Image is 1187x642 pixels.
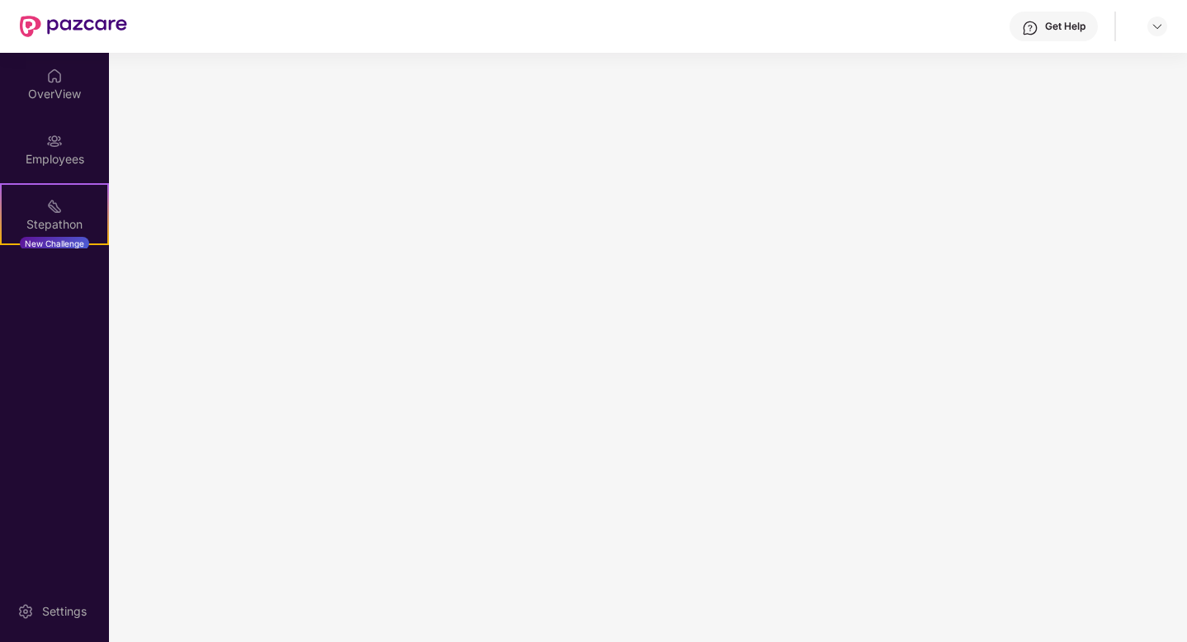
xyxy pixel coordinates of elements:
[2,216,107,233] div: Stepathon
[46,198,63,215] img: svg+xml;base64,PHN2ZyB4bWxucz0iaHR0cDovL3d3dy53My5vcmcvMjAwMC9zdmciIHdpZHRoPSIyMSIgaGVpZ2h0PSIyMC...
[20,237,89,250] div: New Challenge
[1045,20,1085,33] div: Get Help
[46,133,63,149] img: svg+xml;base64,PHN2ZyBpZD0iRW1wbG95ZWVzIiB4bWxucz0iaHR0cDovL3d3dy53My5vcmcvMjAwMC9zdmciIHdpZHRoPS...
[1022,20,1038,36] img: svg+xml;base64,PHN2ZyBpZD0iSGVscC0zMngzMiIgeG1sbnM9Imh0dHA6Ly93d3cudzMub3JnLzIwMDAvc3ZnIiB3aWR0aD...
[46,68,63,84] img: svg+xml;base64,PHN2ZyBpZD0iSG9tZSIgeG1sbnM9Imh0dHA6Ly93d3cudzMub3JnLzIwMDAvc3ZnIiB3aWR0aD0iMjAiIG...
[20,16,127,37] img: New Pazcare Logo
[37,603,92,620] div: Settings
[1151,20,1164,33] img: svg+xml;base64,PHN2ZyBpZD0iRHJvcGRvd24tMzJ4MzIiIHhtbG5zPSJodHRwOi8vd3d3LnczLm9yZy8yMDAwL3N2ZyIgd2...
[17,603,34,620] img: svg+xml;base64,PHN2ZyBpZD0iU2V0dGluZy0yMHgyMCIgeG1sbnM9Imh0dHA6Ly93d3cudzMub3JnLzIwMDAvc3ZnIiB3aW...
